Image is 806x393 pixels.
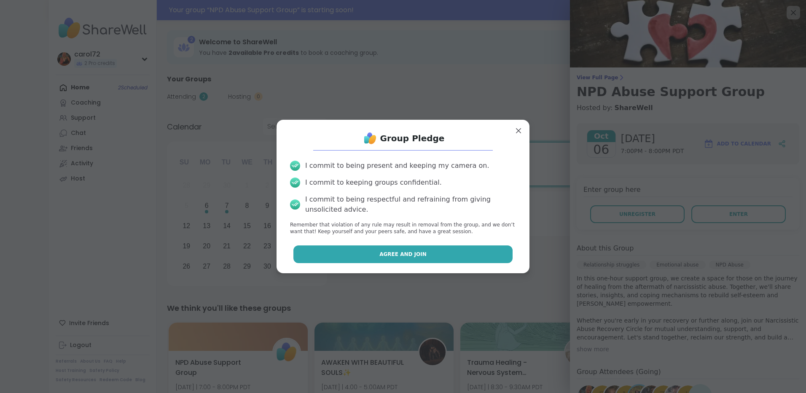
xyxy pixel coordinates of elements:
[380,132,445,144] h1: Group Pledge
[305,178,442,188] div: I commit to keeping groups confidential.
[293,245,513,263] button: Agree and Join
[362,130,379,147] img: ShareWell Logo
[305,161,489,171] div: I commit to being present and keeping my camera on.
[379,250,427,258] span: Agree and Join
[305,194,516,215] div: I commit to being respectful and refraining from giving unsolicited advice.
[290,221,516,236] p: Remember that violation of any rule may result in removal from the group, and we don’t want that!...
